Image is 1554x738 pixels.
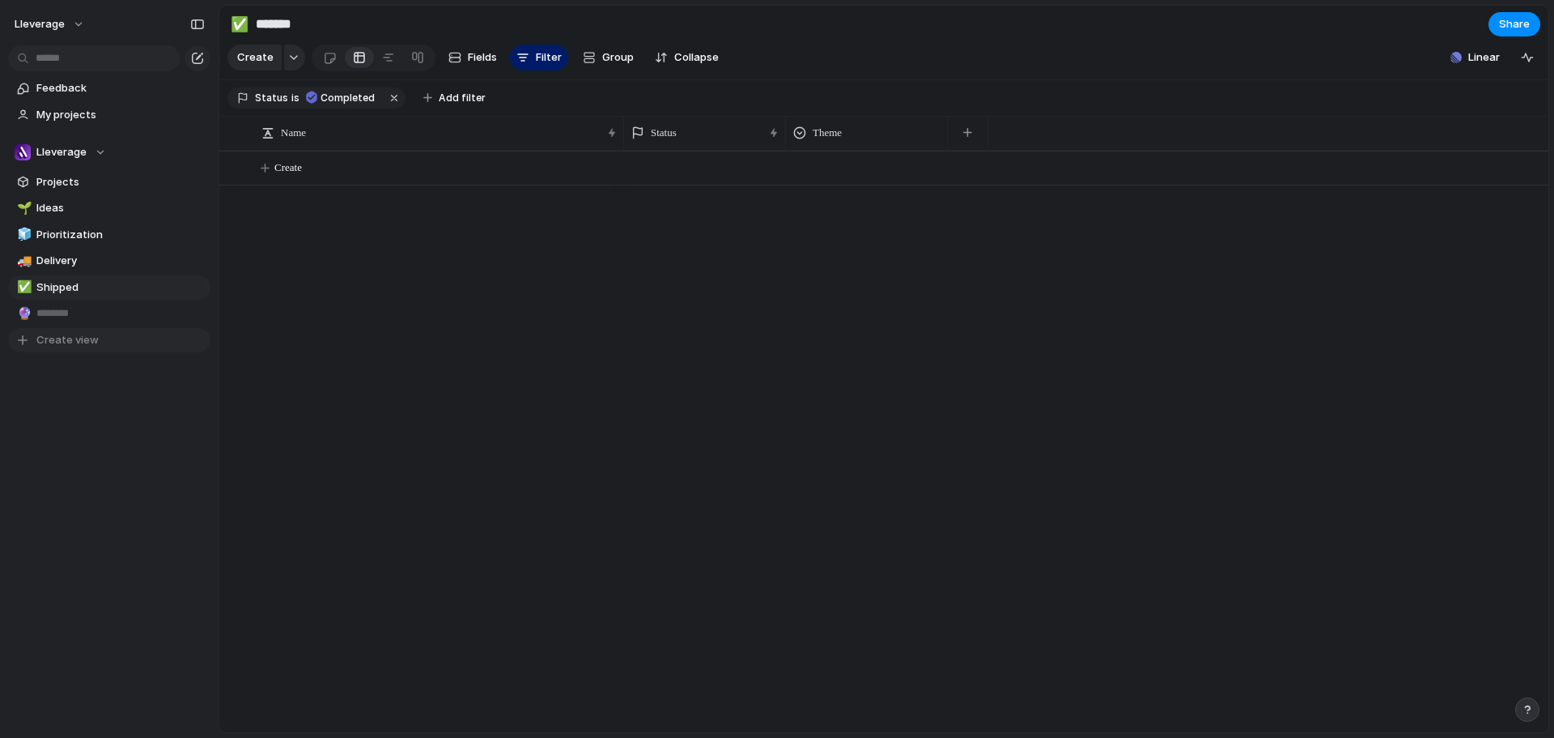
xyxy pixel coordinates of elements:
[8,196,210,220] a: 🌱Ideas
[227,11,253,37] button: ✅
[15,200,31,216] button: 🌱
[227,45,282,70] button: Create
[36,144,87,160] span: Lleverage
[17,278,28,296] div: ✅
[8,76,210,100] a: Feedback
[15,253,31,269] button: 🚚
[1468,49,1500,66] span: Linear
[8,275,210,300] a: ✅Shipped
[674,49,719,66] span: Collapse
[291,91,299,105] span: is
[8,140,210,164] button: Lleverage
[1499,16,1530,32] span: Share
[439,91,486,105] span: Add filter
[321,91,375,105] span: Completed
[36,80,205,96] span: Feedback
[36,107,205,123] span: My projects
[468,49,497,66] span: Fields
[231,13,248,35] div: ✅
[602,49,634,66] span: Group
[36,279,205,296] span: Shipped
[301,89,384,107] button: Completed
[8,328,210,352] button: Create view
[15,16,65,32] span: Lleverage
[8,103,210,127] a: My projects
[414,87,495,109] button: Add filter
[274,160,302,176] span: Create
[17,252,28,271] div: 🚚
[36,200,205,216] span: Ideas
[648,45,725,70] button: Collapse
[8,223,210,247] a: 🧊Prioritization
[1444,45,1506,70] button: Linear
[15,227,31,243] button: 🧊
[8,170,210,194] a: Projects
[536,49,562,66] span: Filter
[255,91,288,105] span: Status
[15,279,31,296] button: ✅
[8,249,210,273] a: 🚚Delivery
[15,305,31,322] button: 🔮
[17,305,28,323] div: 🔮
[651,125,677,141] span: Status
[17,225,28,244] div: 🧊
[1488,12,1540,36] button: Share
[813,125,842,141] span: Theme
[288,89,303,107] button: is
[281,125,306,141] span: Name
[8,301,210,326] a: 🔮
[510,45,568,70] button: Filter
[7,11,93,37] button: Lleverage
[36,174,205,190] span: Projects
[442,45,503,70] button: Fields
[36,332,99,348] span: Create view
[575,45,642,70] button: Group
[36,253,205,269] span: Delivery
[36,227,205,243] span: Prioritization
[17,199,28,218] div: 🌱
[237,49,274,66] span: Create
